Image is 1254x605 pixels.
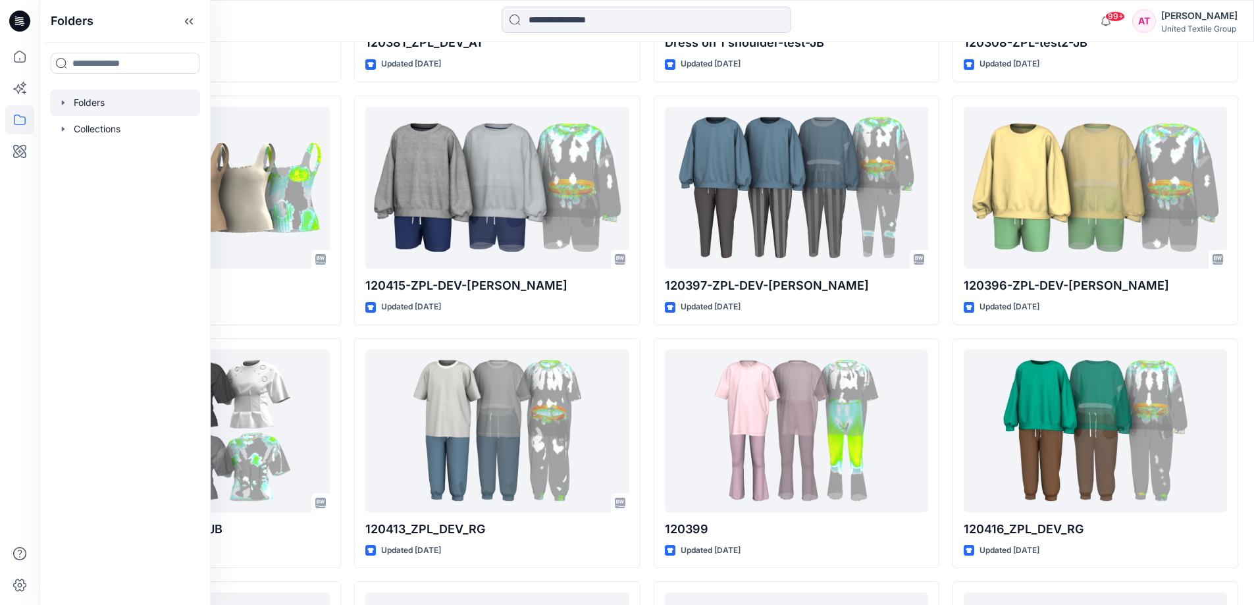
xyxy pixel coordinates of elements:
a: 120415-ZPL-DEV-RG-JB [365,107,629,269]
p: 120413_ZPL_DEV_RG [365,520,629,539]
p: 120416_ZPL_DEV_RG [964,520,1227,539]
a: 120396-ZPL-DEV-RG-JB [964,107,1227,269]
a: 120413_ZPL_DEV_RG [365,350,629,512]
p: Updated [DATE] [980,544,1039,558]
p: 120381_ZPL_DEV_AT [365,34,629,52]
div: United Textile Group [1161,24,1238,34]
p: Updated [DATE] [980,57,1039,71]
div: [PERSON_NAME] [1161,8,1238,24]
a: 120399 [665,350,928,512]
p: 120308-ZPL-test2-JB [964,34,1227,52]
p: Updated [DATE] [980,300,1039,314]
p: Updated [DATE] [381,544,441,558]
p: Updated [DATE] [381,300,441,314]
a: 120397-ZPL-DEV-RG-JB [665,107,928,269]
p: Updated [DATE] [681,300,741,314]
p: 120396-ZPL-DEV-[PERSON_NAME] [964,276,1227,295]
span: 99+ [1105,11,1125,22]
p: Dress on 1 shoulder-test-JB [665,34,928,52]
p: 120399 [665,520,928,539]
p: 120397-ZPL-DEV-[PERSON_NAME] [665,276,928,295]
p: Updated [DATE] [681,544,741,558]
p: 120415-ZPL-DEV-[PERSON_NAME] [365,276,629,295]
a: 120416_ZPL_DEV_RG [964,350,1227,512]
p: Updated [DATE] [381,57,441,71]
div: AT [1132,9,1156,33]
p: Updated [DATE] [681,57,741,71]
